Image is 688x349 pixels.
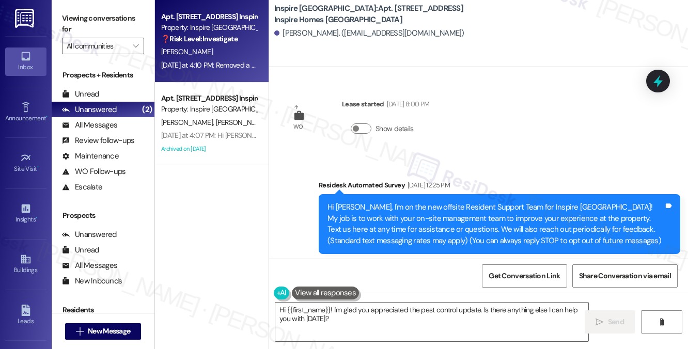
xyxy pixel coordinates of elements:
div: Lease started [342,99,429,113]
i:  [658,318,665,326]
div: WO [293,121,303,132]
a: Site Visit • [5,149,46,177]
div: [DATE] 8:00 PM [384,99,430,109]
div: Archived on [DATE] [160,142,258,155]
button: Send [585,310,635,334]
a: Buildings [5,250,46,278]
div: Hi [PERSON_NAME], I'm on the new offsite Resident Support Team for Inspire [GEOGRAPHIC_DATA]! My ... [327,202,664,246]
a: Insights • [5,200,46,228]
span: [PERSON_NAME] [161,118,216,127]
div: Tagged as: [319,254,680,269]
div: Property: Inspire [GEOGRAPHIC_DATA] [161,22,257,33]
div: [PERSON_NAME]. ([EMAIL_ADDRESS][DOMAIN_NAME]) [274,28,464,39]
span: Property launch [349,257,392,266]
button: Get Conversation Link [482,264,567,288]
span: Share Conversation via email [579,271,671,281]
span: • [46,113,48,120]
span: Get Conversation Link [489,271,560,281]
span: • [36,214,37,221]
div: Unread [62,89,99,100]
label: Viewing conversations for [62,10,144,38]
span: New Message [88,326,130,337]
div: WO Follow-ups [62,166,126,177]
div: Escalate [62,182,102,193]
input: All communities [67,38,128,54]
div: Prospects + Residents [52,70,154,81]
div: New Inbounds [62,276,122,287]
div: Residents [52,305,154,315]
textarea: Hi {{first_name}}! I'm glad you appreciated the pest control update. Is there anything else I can... [275,303,588,341]
span: [PERSON_NAME] [216,118,268,127]
div: Apt. [STREET_ADDRESS] Inspire Homes [GEOGRAPHIC_DATA] [161,11,257,22]
i:  [596,318,603,326]
div: Unanswered [62,229,117,240]
i:  [133,42,138,50]
button: Share Conversation via email [572,264,678,288]
div: Apt. [STREET_ADDRESS] Inspire Homes [GEOGRAPHIC_DATA] [161,93,257,104]
div: [DATE] 12:25 PM [405,180,450,191]
button: New Message [65,323,142,340]
span: [PERSON_NAME] [161,47,213,56]
div: (2) [139,102,154,118]
div: Prospects [52,210,154,221]
strong: ❓ Risk Level: Investigate [161,34,238,43]
span: Send [608,316,624,327]
a: Inbox [5,47,46,75]
label: Show details [376,123,414,134]
span: • [37,164,39,171]
div: Residesk Automated Survey [319,180,680,194]
b: Inspire [GEOGRAPHIC_DATA]: Apt. [STREET_ADDRESS] Inspire Homes [GEOGRAPHIC_DATA] [274,3,481,25]
div: Unanswered [62,104,117,115]
a: Leads [5,302,46,329]
div: All Messages [62,260,117,271]
div: Unread [62,245,99,256]
div: Property: Inspire [GEOGRAPHIC_DATA] [161,104,257,115]
img: ResiDesk Logo [15,9,36,28]
i:  [76,327,84,336]
div: All Messages [62,120,117,131]
div: Maintenance [62,151,119,162]
div: Review follow-ups [62,135,134,146]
